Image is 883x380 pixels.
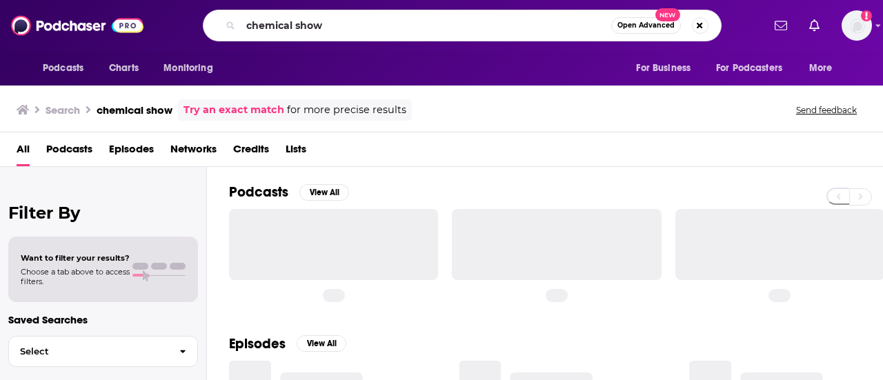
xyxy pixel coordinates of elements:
a: All [17,138,30,166]
h2: Episodes [229,335,286,352]
button: open menu [154,55,230,81]
a: Episodes [109,138,154,166]
a: Charts [100,55,147,81]
span: For Business [636,59,691,78]
img: User Profile [842,10,872,41]
a: Credits [233,138,269,166]
button: Select [8,336,198,367]
span: Want to filter your results? [21,253,130,263]
input: Search podcasts, credits, & more... [241,14,611,37]
a: Try an exact match [183,102,284,118]
button: open menu [33,55,101,81]
button: Open AdvancedNew [611,17,681,34]
button: View All [297,335,346,352]
h2: Podcasts [229,183,288,201]
p: Saved Searches [8,313,198,326]
a: EpisodesView All [229,335,346,352]
a: Lists [286,138,306,166]
button: open menu [800,55,850,81]
a: Show notifications dropdown [804,14,825,37]
span: Monitoring [163,59,212,78]
img: Podchaser - Follow, Share and Rate Podcasts [11,12,143,39]
button: View All [299,184,349,201]
h2: Filter By [8,203,198,223]
div: Search podcasts, credits, & more... [203,10,722,41]
h3: chemical show [97,103,172,117]
a: Podcasts [46,138,92,166]
span: Charts [109,59,139,78]
span: Select [9,347,168,356]
span: Open Advanced [617,22,675,29]
button: Show profile menu [842,10,872,41]
span: New [655,8,680,21]
span: Choose a tab above to access filters. [21,267,130,286]
a: Show notifications dropdown [769,14,793,37]
h3: Search [46,103,80,117]
a: Networks [170,138,217,166]
button: open menu [626,55,708,81]
span: for more precise results [287,102,406,118]
button: open menu [707,55,802,81]
button: Send feedback [792,104,861,116]
span: Podcasts [43,59,83,78]
span: For Podcasters [716,59,782,78]
span: More [809,59,833,78]
span: Logged in as HavasFormulab2b [842,10,872,41]
a: PodcastsView All [229,183,349,201]
svg: Add a profile image [861,10,872,21]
